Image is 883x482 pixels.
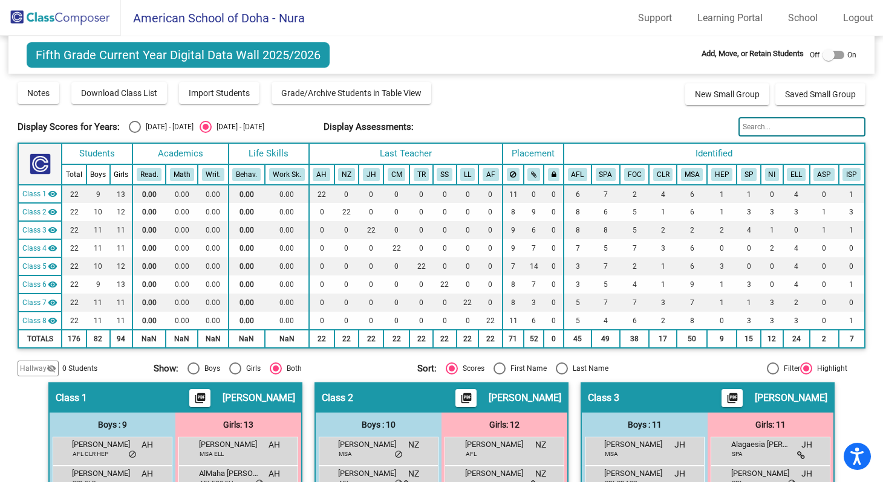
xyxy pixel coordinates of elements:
[229,294,265,312] td: 0.00
[110,185,132,203] td: 13
[524,239,544,257] td: 7
[229,203,265,221] td: 0.00
[685,83,769,105] button: New Small Group
[503,185,524,203] td: 11
[86,221,110,239] td: 11
[707,239,737,257] td: 0
[62,239,86,257] td: 22
[229,185,265,203] td: 0.00
[359,275,383,294] td: 0
[18,239,62,257] td: Chad Martin - No Class Name
[544,185,564,203] td: 0
[591,203,620,221] td: 6
[27,88,50,98] span: Notes
[524,164,544,185] th: Keep with students
[71,82,167,104] button: Download Class List
[591,164,620,185] th: Spanish
[761,185,783,203] td: 0
[334,185,359,203] td: 0
[309,239,334,257] td: 0
[86,185,110,203] td: 9
[707,203,737,221] td: 1
[649,203,677,221] td: 1
[409,275,433,294] td: 0
[564,221,591,239] td: 8
[18,203,62,221] td: Nick Zarter - No Class Name
[269,168,305,181] button: Work Sk.
[737,185,761,203] td: 1
[198,185,228,203] td: 0.00
[503,239,524,257] td: 9
[18,82,59,104] button: Notes
[737,239,761,257] td: 0
[48,207,57,217] mat-icon: visibility
[628,8,682,28] a: Support
[783,185,810,203] td: 4
[524,185,544,203] td: 0
[707,275,737,294] td: 1
[22,261,47,272] span: Class 5
[166,275,198,294] td: 0.00
[737,203,761,221] td: 3
[483,168,499,181] button: AF
[722,389,743,407] button: Print Students Details
[725,392,740,409] mat-icon: picture_as_pdf
[166,257,198,275] td: 0.00
[313,168,330,181] button: AH
[783,239,810,257] td: 4
[359,294,383,312] td: 0
[383,203,409,221] td: 0
[121,8,305,28] span: American School of Doha - Nura
[232,168,261,181] button: Behav.
[478,239,503,257] td: 0
[524,221,544,239] td: 6
[433,164,457,185] th: Sarah Smith
[383,164,409,185] th: Chad Martin
[433,239,457,257] td: 0
[198,257,228,275] td: 0.00
[132,221,166,239] td: 0.00
[707,221,737,239] td: 2
[737,257,761,275] td: 0
[677,185,707,203] td: 6
[544,164,564,185] th: Keep with teacher
[132,185,166,203] td: 0.00
[783,257,810,275] td: 4
[457,239,479,257] td: 0
[649,275,677,294] td: 1
[198,275,228,294] td: 0.00
[132,143,229,164] th: Academics
[166,185,198,203] td: 0.00
[265,275,309,294] td: 0.00
[677,239,707,257] td: 6
[309,143,503,164] th: Last Teacher
[457,257,479,275] td: 0
[503,143,564,164] th: Placement
[359,203,383,221] td: 0
[110,164,132,185] th: Girls
[338,168,355,181] button: NZ
[409,294,433,312] td: 0
[272,82,431,104] button: Grade/Archive Students in Table View
[677,164,707,185] th: Modern Standard Arabic
[334,203,359,221] td: 22
[179,82,259,104] button: Import Students
[544,275,564,294] td: 0
[810,50,819,60] span: Off
[783,203,810,221] td: 3
[229,221,265,239] td: 0.00
[620,221,649,239] td: 5
[132,294,166,312] td: 0.00
[591,239,620,257] td: 5
[544,203,564,221] td: 0
[110,257,132,275] td: 12
[229,257,265,275] td: 0.00
[48,262,57,271] mat-icon: visibility
[478,203,503,221] td: 0
[281,88,422,98] span: Grade/Archive Students in Table View
[359,164,383,185] th: James Hammonds
[334,221,359,239] td: 0
[783,221,810,239] td: 0
[86,294,110,312] td: 11
[737,275,761,294] td: 3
